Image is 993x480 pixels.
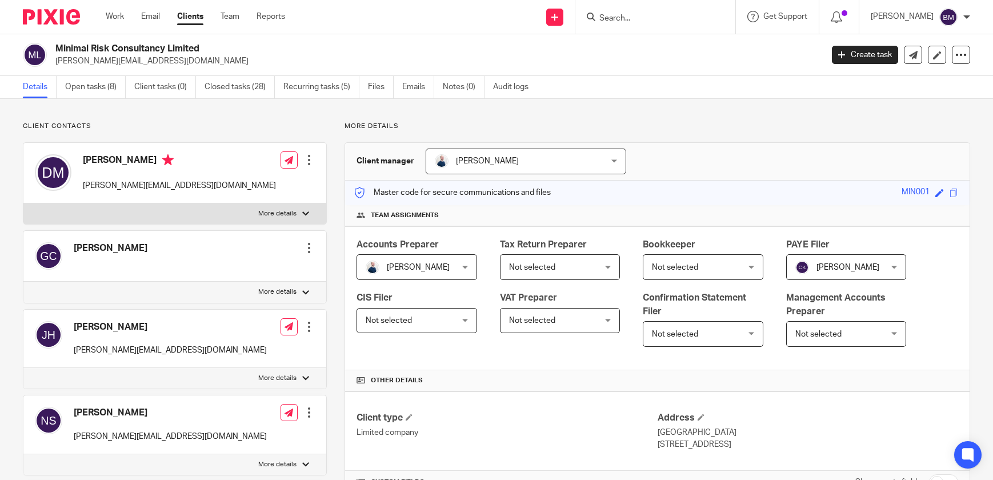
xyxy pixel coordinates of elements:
p: More details [258,374,297,383]
a: Audit logs [493,76,537,98]
img: svg%3E [795,261,809,274]
span: Team assignments [371,211,439,220]
span: Management Accounts Preparer [786,293,886,315]
span: [PERSON_NAME] [456,157,519,165]
i: Primary [162,154,174,166]
h2: Minimal Risk Consultancy Limited [55,43,663,55]
p: [PERSON_NAME] [871,11,934,22]
p: Limited company [357,427,657,438]
p: [GEOGRAPHIC_DATA] [658,427,958,438]
a: Clients [177,11,203,22]
a: Work [106,11,124,22]
img: svg%3E [23,43,47,67]
span: CIS Filer [357,293,393,302]
span: Other details [371,376,423,385]
div: MIN001 [902,186,930,199]
a: Open tasks (8) [65,76,126,98]
span: Tax Return Preparer [500,240,587,249]
h4: [PERSON_NAME] [74,242,147,254]
span: Get Support [763,13,807,21]
span: PAYE Filer [786,240,830,249]
span: [PERSON_NAME] [387,263,450,271]
span: Not selected [509,317,555,325]
p: [PERSON_NAME][EMAIL_ADDRESS][DOMAIN_NAME] [74,345,267,356]
h4: [PERSON_NAME] [83,154,276,169]
a: Emails [402,76,434,98]
p: More details [258,460,297,469]
p: [PERSON_NAME][EMAIL_ADDRESS][DOMAIN_NAME] [83,180,276,191]
img: svg%3E [35,407,62,434]
span: Not selected [509,263,555,271]
img: svg%3E [35,154,71,191]
span: VAT Preparer [500,293,557,302]
p: [PERSON_NAME][EMAIL_ADDRESS][DOMAIN_NAME] [74,431,267,442]
h4: Client type [357,412,657,424]
p: Master code for secure communications and files [354,187,551,198]
a: Details [23,76,57,98]
img: MC_T&CO-3.jpg [435,154,449,168]
p: More details [258,287,297,297]
p: [STREET_ADDRESS] [658,439,958,450]
a: Recurring tasks (5) [283,76,359,98]
span: Accounts Preparer [357,240,439,249]
img: Pixie [23,9,80,25]
img: svg%3E [35,242,62,270]
span: Confirmation Statement Filer [643,293,746,315]
a: Client tasks (0) [134,76,196,98]
img: MC_T&CO-3.jpg [366,261,379,274]
a: Files [368,76,394,98]
a: Reports [257,11,285,22]
input: Search [598,14,701,24]
span: Not selected [652,330,698,338]
a: Closed tasks (28) [205,76,275,98]
h3: Client manager [357,155,414,167]
p: More details [345,122,970,131]
a: Create task [832,46,898,64]
h4: [PERSON_NAME] [74,407,267,419]
p: Client contacts [23,122,327,131]
p: [PERSON_NAME][EMAIL_ADDRESS][DOMAIN_NAME] [55,55,815,67]
img: svg%3E [939,8,958,26]
a: Notes (0) [443,76,485,98]
img: svg%3E [35,321,62,349]
h4: Address [658,412,958,424]
span: Not selected [795,330,842,338]
a: Team [221,11,239,22]
h4: [PERSON_NAME] [74,321,267,333]
a: Email [141,11,160,22]
span: Not selected [366,317,412,325]
span: Not selected [652,263,698,271]
span: [PERSON_NAME] [816,263,879,271]
span: Bookkeeper [643,240,695,249]
p: More details [258,209,297,218]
